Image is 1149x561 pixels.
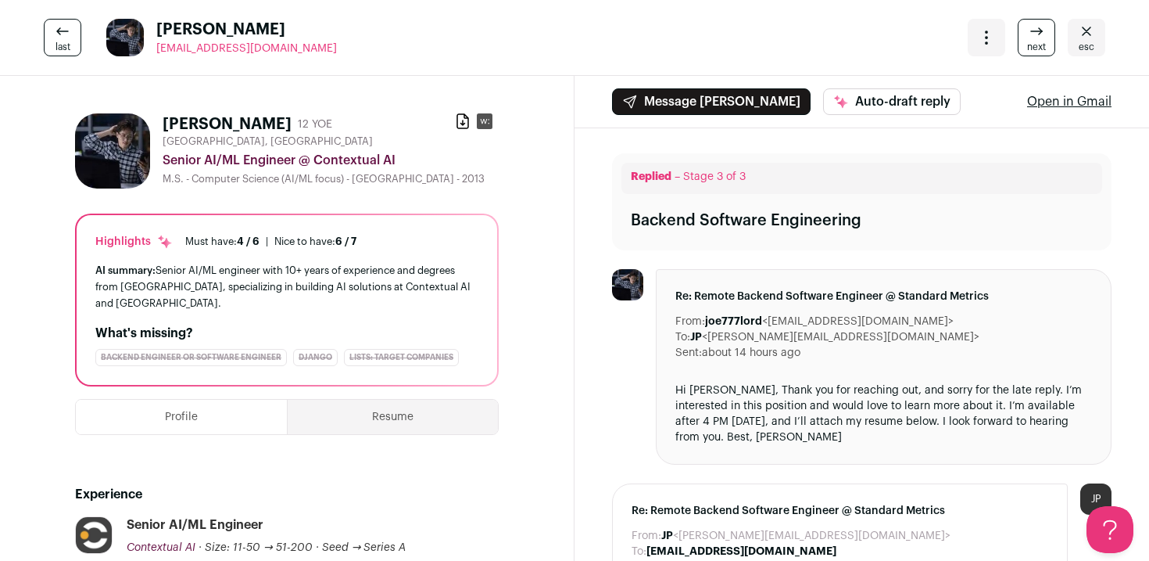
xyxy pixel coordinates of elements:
dd: <[PERSON_NAME][EMAIL_ADDRESS][DOMAIN_NAME]> [690,329,979,345]
img: 6c6c9285c016778c3df58978d9164375f63bb391938c830147593047e0dd8409.jpg [106,19,144,56]
div: Nice to have: [274,236,356,248]
b: joe777lord [705,316,762,327]
div: Senior AI/ML Engineer [127,516,263,534]
button: Open dropdown [968,19,1005,56]
img: 6c6c9285c016778c3df58978d9164375f63bb391938c830147593047e0dd8409.jpg [75,113,150,189]
a: last [44,19,81,56]
img: 925f80d0bb66e9da348740fb06a8d547764e7905813e230d1e456a6ace23fa09.jpg [76,517,112,553]
span: next [1027,41,1046,53]
h2: Experience [75,485,499,504]
dt: Sent: [675,345,702,361]
dt: To: [675,329,690,345]
span: Re: Remote Backend Software Engineer @ Standard Metrics [632,503,1048,519]
ul: | [185,236,356,248]
span: · Size: 11-50 → 51-200 [199,542,313,553]
h2: What's missing? [95,324,478,343]
button: Profile [76,400,287,434]
div: Django [293,349,338,366]
span: [EMAIL_ADDRESS][DOMAIN_NAME] [156,43,337,54]
b: JP [661,530,673,541]
div: Highlights [95,234,173,250]
span: · [316,540,319,556]
div: Lists: Target Companies [344,349,459,366]
dt: From: [632,528,661,544]
div: Backend Engineer or Software Engineer [95,349,287,366]
div: M.S. - Computer Science (AI/ML focus) - [GEOGRAPHIC_DATA] - 2013 [163,173,499,185]
span: Stage 3 of 3 [683,171,746,182]
span: [PERSON_NAME] [156,19,337,41]
a: Close [1068,19,1105,56]
span: 4 / 6 [237,236,260,246]
dt: From: [675,314,705,329]
b: [EMAIL_ADDRESS][DOMAIN_NAME] [646,546,836,557]
button: Message [PERSON_NAME] [612,88,811,115]
span: Re: Remote Backend Software Engineer @ Standard Metrics [675,289,1092,304]
div: Hi [PERSON_NAME], Thank you for reaching out, and sorry for the late reply. I’m interested in thi... [675,383,1092,445]
dd: <[PERSON_NAME][EMAIL_ADDRESS][DOMAIN_NAME]> [661,528,950,544]
span: AI summary: [95,265,156,275]
button: Resume [288,400,498,434]
span: Contextual AI [127,542,195,553]
dt: To: [632,544,646,559]
span: Seed → Series A [322,542,406,553]
span: [GEOGRAPHIC_DATA], [GEOGRAPHIC_DATA] [163,135,373,148]
span: 6 / 7 [335,236,356,246]
div: Backend Software Engineering [631,210,861,232]
div: JP [1080,484,1111,515]
span: – [675,171,680,182]
dd: <[EMAIL_ADDRESS][DOMAIN_NAME]> [705,314,954,329]
dd: about 14 hours ago [702,345,800,361]
div: 12 YOE [298,117,332,132]
div: Senior AI/ML Engineer @ Contextual AI [163,151,499,170]
a: next [1018,19,1055,56]
span: last [55,41,70,53]
div: Senior AI/ML engineer with 10+ years of experience and degrees from [GEOGRAPHIC_DATA], specializi... [95,262,478,311]
div: Must have: [185,236,260,248]
button: Auto-draft reply [823,88,961,115]
h1: [PERSON_NAME] [163,113,292,135]
span: esc [1079,41,1094,53]
img: 6c6c9285c016778c3df58978d9164375f63bb391938c830147593047e0dd8409.jpg [612,269,643,300]
b: JP [690,332,702,343]
span: Replied [631,171,671,182]
a: [EMAIL_ADDRESS][DOMAIN_NAME] [156,41,337,56]
a: Open in Gmail [1027,92,1111,111]
iframe: Help Scout Beacon - Open [1086,506,1133,553]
